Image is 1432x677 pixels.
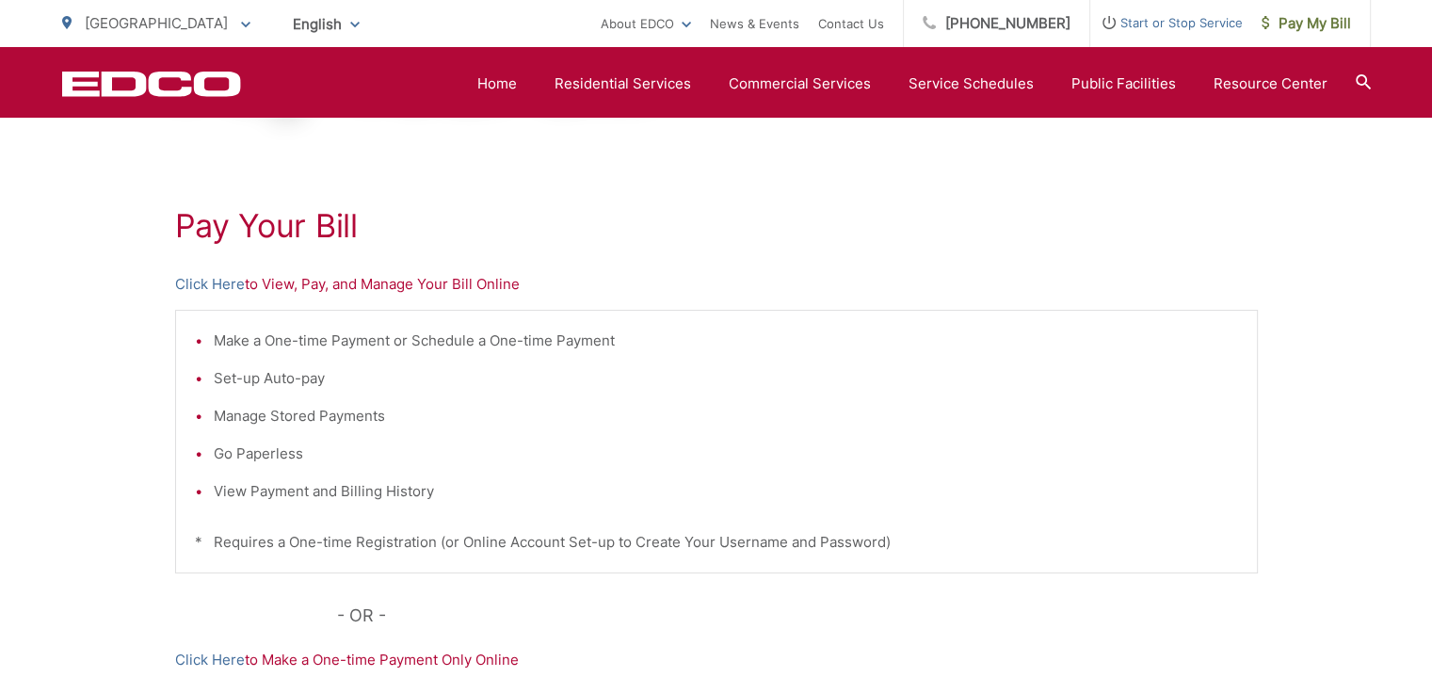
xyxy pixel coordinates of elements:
[175,649,245,671] a: Click Here
[710,12,799,35] a: News & Events
[214,480,1238,503] li: View Payment and Billing History
[1214,73,1327,95] a: Resource Center
[175,207,1258,245] h1: Pay Your Bill
[195,531,1238,554] p: * Requires a One-time Registration (or Online Account Set-up to Create Your Username and Password)
[214,367,1238,390] li: Set-up Auto-pay
[279,8,374,40] span: English
[601,12,691,35] a: About EDCO
[175,273,1258,296] p: to View, Pay, and Manage Your Bill Online
[337,602,1258,630] p: - OR -
[477,73,517,95] a: Home
[175,273,245,296] a: Click Here
[1071,73,1176,95] a: Public Facilities
[175,649,1258,671] p: to Make a One-time Payment Only Online
[214,443,1238,465] li: Go Paperless
[909,73,1034,95] a: Service Schedules
[214,405,1238,427] li: Manage Stored Payments
[85,14,228,32] span: [GEOGRAPHIC_DATA]
[555,73,691,95] a: Residential Services
[1262,12,1351,35] span: Pay My Bill
[214,330,1238,352] li: Make a One-time Payment or Schedule a One-time Payment
[729,73,871,95] a: Commercial Services
[62,71,241,97] a: EDCD logo. Return to the homepage.
[818,12,884,35] a: Contact Us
